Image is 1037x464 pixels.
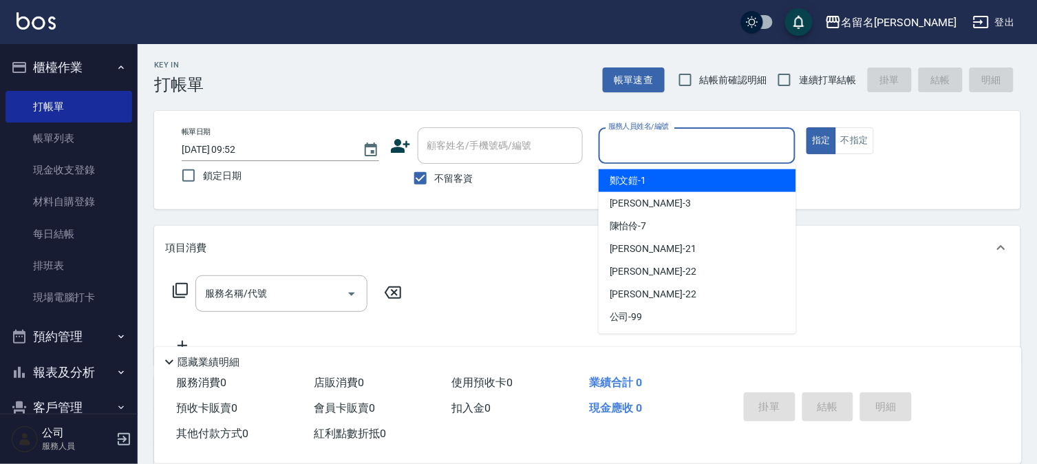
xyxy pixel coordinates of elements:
span: [PERSON_NAME] -22 [610,287,696,302]
span: 紅利點數折抵 0 [314,427,386,440]
span: 店販消費 0 [314,376,364,389]
span: 業績合計 0 [589,376,642,389]
h2: Key In [154,61,204,70]
button: 預約管理 [6,319,132,355]
input: YYYY/MM/DD hh:mm [182,138,349,161]
a: 帳單列表 [6,123,132,154]
a: 打帳單 [6,91,132,123]
button: save [785,8,813,36]
button: 櫃檯作業 [6,50,132,85]
a: 排班表 [6,250,132,282]
p: 服務人員 [42,440,112,452]
a: 材料自購登錄 [6,186,132,218]
span: 結帳前確認明細 [700,73,767,87]
span: 公司 -99 [610,310,643,324]
button: 名留名[PERSON_NAME] [820,8,962,36]
span: 使用預收卡 0 [451,376,513,389]
a: 現金收支登錄 [6,154,132,186]
img: Logo [17,12,56,30]
h5: 公司 [42,426,112,440]
h3: 打帳單 [154,75,204,94]
label: 服務人員姓名/編號 [608,121,669,131]
div: 名留名[PERSON_NAME] [842,14,956,31]
span: [PERSON_NAME] -21 [610,242,696,256]
label: 帳單日期 [182,127,211,137]
span: 預收卡販賣 0 [176,401,237,414]
button: 登出 [967,10,1020,35]
span: 鄭文鎧 -1 [610,173,647,188]
button: 客戶管理 [6,390,132,425]
a: 現場電腦打卡 [6,282,132,313]
button: Choose date, selected date is 2025-09-20 [354,134,387,167]
span: 連續打單結帳 [799,73,857,87]
div: 項目消費 [154,226,1020,270]
span: 會員卡販賣 0 [314,401,375,414]
button: Open [341,283,363,305]
span: 服務消費 0 [176,376,226,389]
span: 扣入金 0 [451,401,491,414]
button: 報表及分析 [6,355,132,390]
button: 指定 [806,127,836,154]
button: 不指定 [835,127,874,154]
span: [PERSON_NAME] -22 [610,264,696,279]
span: 現金應收 0 [589,401,642,414]
span: 鎖定日期 [203,169,242,183]
p: 隱藏業績明細 [178,355,239,370]
span: 不留客資 [435,171,473,186]
a: 每日結帳 [6,218,132,250]
img: Person [11,425,39,453]
span: [PERSON_NAME] -3 [610,196,691,211]
button: 帳單速查 [603,67,665,93]
p: 項目消費 [165,241,206,255]
span: 陳怡伶 -7 [610,219,647,233]
span: 其他付款方式 0 [176,427,248,440]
